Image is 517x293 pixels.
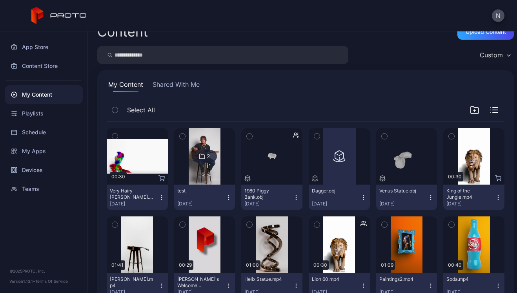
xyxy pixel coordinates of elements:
[177,201,226,207] div: [DATE]
[492,9,504,22] button: N
[5,123,83,142] a: Schedule
[151,80,201,92] button: Shared With Me
[312,201,360,207] div: [DATE]
[476,46,514,64] button: Custom
[446,276,490,282] div: Soda.mp4
[480,51,503,59] div: Custom
[446,188,490,200] div: King of the Jungle.mp4
[35,279,68,284] a: Terms Of Service
[309,185,370,210] button: Dagger.obj[DATE]
[5,85,83,104] a: My Content
[97,25,148,38] div: Content
[244,276,288,282] div: Helix Statue.mp4
[466,29,506,35] div: Upload Content
[379,188,422,194] div: Venus Statue.obj
[5,57,83,75] a: Content Store
[5,142,83,161] a: My Apps
[110,201,158,207] div: [DATE]
[9,268,78,274] div: © 2025 PROTO, Inc.
[207,153,210,160] div: 2
[107,80,145,92] button: My Content
[446,201,495,207] div: [DATE]
[127,105,155,115] span: Select All
[443,185,504,210] button: King of the Jungle.mp4[DATE]
[312,276,355,282] div: Lion 60.mp4
[110,188,153,200] div: Very Hairy Jerry.mp4
[5,104,83,123] a: Playlists
[110,276,153,289] div: BillyM Silhouette.mp4
[376,185,437,210] button: Venus Statue.obj[DATE]
[241,185,302,210] button: 1980 Piggy Bank.obj[DATE]
[312,188,355,194] div: Dagger.obj
[244,201,293,207] div: [DATE]
[174,185,235,210] button: test[DATE]
[5,161,83,179] a: Devices
[379,201,428,207] div: [DATE]
[107,185,168,210] button: Very Hairy [PERSON_NAME].mp4[DATE]
[457,24,514,40] button: Upload Content
[244,188,288,200] div: 1980 Piggy Bank.obj
[379,276,422,282] div: Paintings2.mp4
[177,276,220,289] div: David's Welcome Video.mp4
[177,188,220,194] div: test
[5,38,83,57] a: App Store
[9,279,35,284] span: Version 1.13.1 •
[5,179,83,198] a: Teams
